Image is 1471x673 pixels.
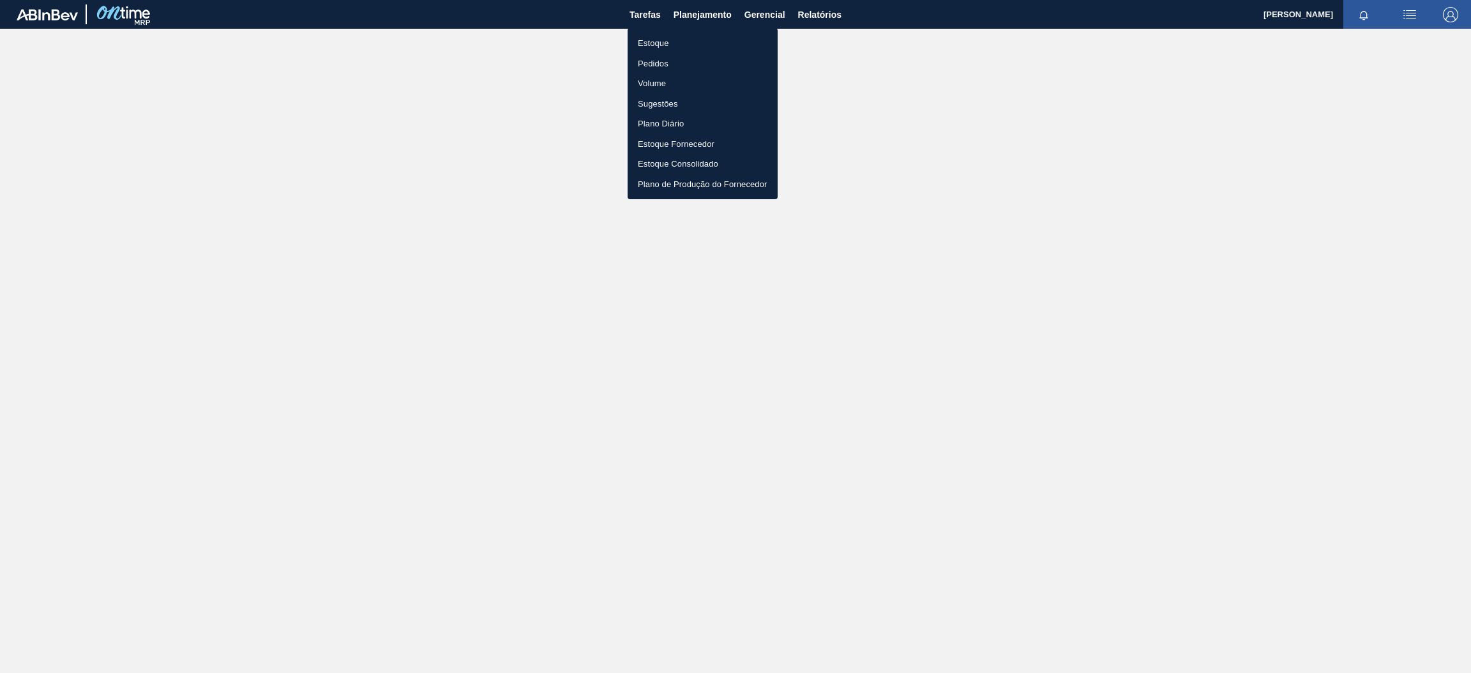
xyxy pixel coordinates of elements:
a: Sugestões [628,94,778,114]
a: Plano de Produção do Fornecedor [628,174,778,195]
a: Estoque Fornecedor [628,134,778,155]
a: Estoque Consolidado [628,154,778,174]
a: Volume [628,73,778,94]
a: Plano Diário [628,114,778,134]
a: Estoque [628,33,778,54]
a: Pedidos [628,54,778,74]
